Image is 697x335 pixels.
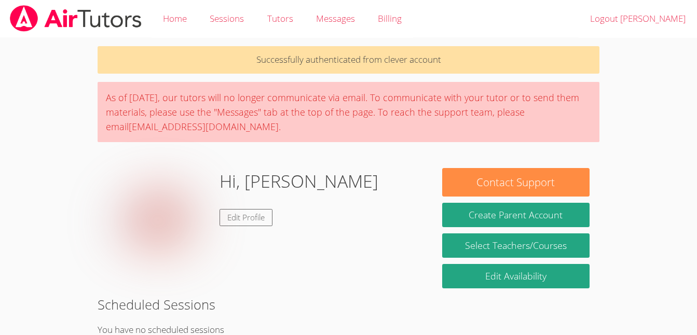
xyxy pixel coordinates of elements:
[220,168,378,194] h1: Hi, [PERSON_NAME]
[442,233,590,258] a: Select Teachers/Courses
[98,46,599,74] p: Successfully authenticated from clever account
[442,264,590,288] a: Edit Availability
[98,82,599,142] div: As of [DATE], our tutors will no longer communicate via email. To communicate with your tutor or ...
[9,5,143,32] img: airtutors_banner-c4298cdbf04f3fff15de1276eac7730deb9818008684d7c2e4769d2f7ddbe033.png
[316,12,355,24] span: Messages
[220,209,272,226] a: Edit Profile
[442,168,590,197] button: Contact Support
[442,203,590,227] button: Create Parent Account
[98,295,599,314] h2: Scheduled Sessions
[107,168,211,272] img: default.png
